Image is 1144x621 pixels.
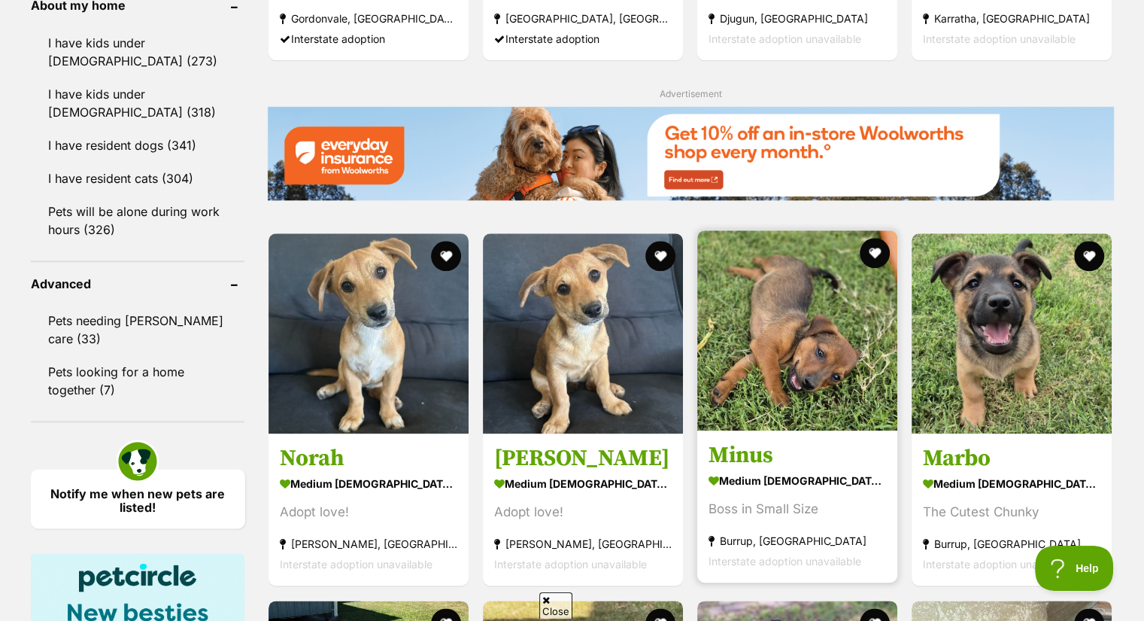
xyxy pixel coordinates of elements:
[267,106,1113,203] a: Everyday Insurance promotional banner
[923,33,1076,46] span: Interstate adoption unavailable
[860,238,890,268] button: favourite
[31,27,245,77] a: I have kids under [DEMOGRAPHIC_DATA] (273)
[31,129,245,161] a: I have resident dogs (341)
[267,106,1113,200] img: Everyday Insurance promotional banner
[494,503,672,523] div: Adopt love!
[31,356,245,406] a: Pets looking for a home together (7)
[280,559,432,571] span: Interstate adoption unavailable
[1035,546,1114,591] iframe: Help Scout Beacon - Open
[483,233,683,434] img: Noella - Mixed breed Dog
[280,473,457,495] strong: medium [DEMOGRAPHIC_DATA] Dog
[494,29,672,50] div: Interstate adoption
[31,469,245,528] a: Notify me when new pets are listed!
[269,434,469,586] a: Norah medium [DEMOGRAPHIC_DATA] Dog Adopt love! [PERSON_NAME], [GEOGRAPHIC_DATA] Interstate adopt...
[923,534,1100,555] strong: Burrup, [GEOGRAPHIC_DATA]
[280,445,457,473] h3: Norah
[280,29,457,50] div: Interstate adoption
[709,470,886,492] strong: medium [DEMOGRAPHIC_DATA] Dog
[431,241,461,271] button: favourite
[31,305,245,355] a: Pets needing [PERSON_NAME] care (33)
[709,442,886,470] h3: Minus
[31,196,245,245] a: Pets will be alone during work hours (326)
[269,233,469,434] img: Norah - Mixed breed Dog
[923,503,1100,523] div: The Cutest Chunky
[494,534,672,555] strong: [PERSON_NAME], [GEOGRAPHIC_DATA]
[31,277,245,291] header: Advanced
[280,503,457,523] div: Adopt love!
[280,9,457,29] strong: Gordonvale, [GEOGRAPHIC_DATA]
[697,230,897,431] img: Minus - Mixed breed Dog
[31,163,245,194] a: I have resident cats (304)
[709,33,861,46] span: Interstate adoption unavailable
[923,559,1076,571] span: Interstate adoption unavailable
[31,78,245,128] a: I have kids under [DEMOGRAPHIC_DATA] (318)
[923,445,1100,473] h3: Marbo
[912,434,1112,586] a: Marbo medium [DEMOGRAPHIC_DATA] Dog The Cutest Chunky Burrup, [GEOGRAPHIC_DATA] Interstate adopti...
[709,531,886,552] strong: Burrup, [GEOGRAPHIC_DATA]
[659,88,721,99] span: Advertisement
[494,445,672,473] h3: [PERSON_NAME]
[494,9,672,29] strong: [GEOGRAPHIC_DATA], [GEOGRAPHIC_DATA]
[645,241,675,271] button: favourite
[697,431,897,583] a: Minus medium [DEMOGRAPHIC_DATA] Dog Boss in Small Size Burrup, [GEOGRAPHIC_DATA] Interstate adopt...
[709,500,886,520] div: Boss in Small Size
[912,233,1112,434] img: Marbo - Mixed breed Dog
[539,592,572,619] span: Close
[483,434,683,586] a: [PERSON_NAME] medium [DEMOGRAPHIC_DATA] Dog Adopt love! [PERSON_NAME], [GEOGRAPHIC_DATA] Intersta...
[494,559,647,571] span: Interstate adoption unavailable
[923,9,1100,29] strong: Karratha, [GEOGRAPHIC_DATA]
[280,534,457,555] strong: [PERSON_NAME], [GEOGRAPHIC_DATA]
[709,9,886,29] strong: Djugun, [GEOGRAPHIC_DATA]
[923,473,1100,495] strong: medium [DEMOGRAPHIC_DATA] Dog
[494,473,672,495] strong: medium [DEMOGRAPHIC_DATA] Dog
[709,556,861,568] span: Interstate adoption unavailable
[1075,241,1105,271] button: favourite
